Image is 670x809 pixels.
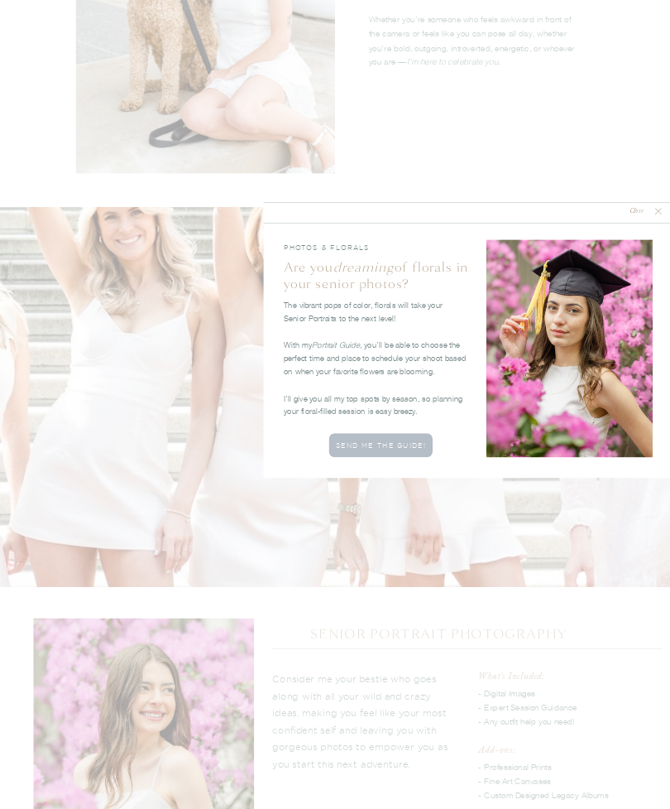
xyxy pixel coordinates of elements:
[620,207,653,218] nav: Close
[310,624,605,646] h2: senior Portrait photography
[333,259,395,277] i: dreaming
[407,57,500,67] i: I’m here to celebrate you.
[272,670,452,798] p: Consider me your bestie who goes along with all your wild and crazy ideas, making you feel like y...
[312,340,359,349] i: Portrait Guide
[284,299,467,416] p: The vibrant pops of color, florals will take your Senior Portraits to the next level! With my , y...
[478,670,612,681] p: What's Included:
[478,744,612,755] p: Add-ons:
[478,686,612,732] p: - Digital Images - Expert Session Guidance - Any outfit help you need!
[478,759,612,798] p: - Professional Prints - Fine Art Canvases - Custom Designed Legacy Albums
[284,243,463,253] h3: photos & florals
[329,441,433,451] a: send me the guide!
[284,260,471,286] h2: Are you of florals in your senior photos?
